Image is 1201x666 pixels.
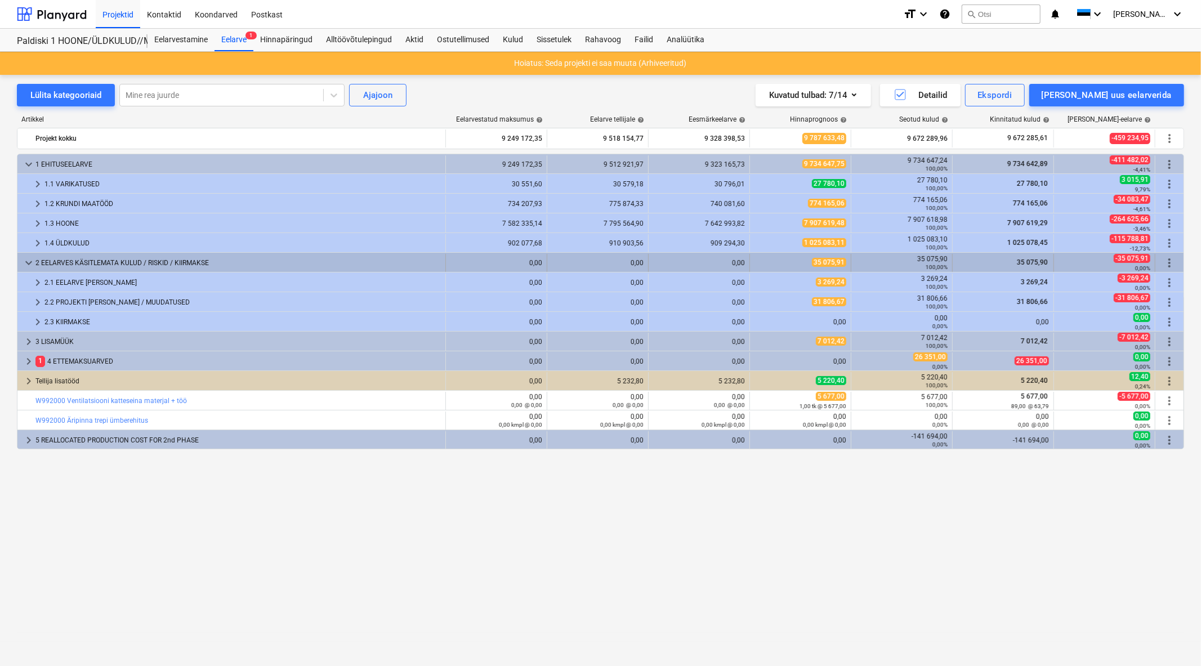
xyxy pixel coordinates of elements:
span: help [534,117,543,123]
div: 5 220,40 [856,373,948,389]
div: Kuvatud tulbad : 7/14 [769,88,858,102]
a: Alltöövõtulepingud [319,29,399,51]
small: 0,00% [1135,305,1150,311]
span: -34 083,47 [1114,195,1150,204]
span: keyboard_arrow_right [22,335,35,348]
div: 1 EHITUSEELARVE [35,155,441,173]
small: 0,00% [1135,364,1150,370]
div: 9 249 172,35 [450,160,542,168]
small: 0,00% [1135,265,1150,271]
span: keyboard_arrow_right [31,197,44,211]
span: 0,00 [1133,313,1150,322]
div: [PERSON_NAME] uus eelarverida [1042,88,1172,102]
div: 0,00 [450,318,542,326]
span: Rohkem tegevusi [1163,414,1176,427]
button: Lülita kategooriaid [17,84,115,106]
span: 0,00 [1133,412,1150,421]
div: 1.2 KRUNDI MAATÖÖD [44,195,441,213]
span: 31 806,67 [812,297,846,306]
small: -12,73% [1130,245,1150,252]
div: 0,00 [552,436,644,444]
small: 0,00% [1135,403,1150,409]
span: Rohkem tegevusi [1163,236,1176,250]
span: -115 788,81 [1110,234,1150,243]
div: 0,00 [856,413,948,428]
span: 7 907 619,29 [1006,219,1049,227]
span: keyboard_arrow_right [31,236,44,250]
span: help [1142,117,1151,123]
div: 9 512 921,97 [552,160,644,168]
small: 0,00% [1135,324,1150,330]
span: Rohkem tegevusi [1163,433,1176,447]
div: 9 672 289,96 [856,129,948,147]
small: 89,00 @ 63,79 [1011,403,1049,409]
div: 0,00 [754,413,846,428]
div: 0,00 [653,338,745,346]
span: help [1041,117,1050,123]
small: -4,41% [1133,167,1150,173]
div: 902 077,68 [450,239,542,247]
span: help [838,117,847,123]
div: Eelarvestatud maksumus [456,115,543,123]
div: 2.3 KIIRMAKSE [44,313,441,331]
div: Detailid [894,88,947,102]
span: Rohkem tegevusi [1163,335,1176,348]
div: 1.4 ÜLDKULUD [44,234,441,252]
a: Eelarvestamine [148,29,215,51]
a: Kulud [496,29,530,51]
button: [PERSON_NAME] uus eelarverida [1029,84,1184,106]
div: Paldiski 1 HOONE/ÜLDKULUD//MAATÖÖD (2101787//2101824) [17,35,134,47]
small: 0,00% [932,323,948,329]
span: 774 165,06 [808,199,846,208]
small: 100,00% [926,402,948,408]
span: -459 234,95 [1110,133,1150,144]
span: 7 907 619,48 [802,218,846,227]
div: Hinnaprognoos [790,115,847,123]
span: 35 075,90 [1016,258,1049,266]
div: Seotud kulud [899,115,948,123]
span: 5 220,40 [1020,377,1049,385]
div: 5 232,80 [653,377,745,385]
a: Aktid [399,29,430,51]
div: 0,00 [552,357,644,365]
span: 26 351,00 [1015,356,1049,365]
div: 775 874,33 [552,200,644,208]
div: 7 642 993,82 [653,220,745,227]
span: 12,40 [1129,372,1150,381]
div: Hinnapäringud [253,29,319,51]
i: keyboard_arrow_down [1091,7,1104,21]
div: 31 806,66 [856,294,948,310]
div: [PERSON_NAME]-eelarve [1068,115,1151,123]
small: 0,00% [1135,442,1150,449]
small: 0,00% [1135,285,1150,291]
small: 0,00 kmpl @ 0,00 [600,422,644,428]
small: 0,00 kmpl @ 0,00 [803,422,846,428]
span: 7 012,42 [1020,337,1049,345]
a: Ostutellimused [430,29,496,51]
div: 1.3 HOONE [44,214,441,233]
span: -411 482,02 [1110,155,1150,164]
small: 0,00 kmpl @ 0,00 [702,422,745,428]
span: 26 351,00 [913,352,948,361]
span: [PERSON_NAME] [1113,10,1169,19]
small: 100,00% [926,284,948,290]
div: 0,00 [450,357,542,365]
span: help [736,117,745,123]
i: notifications [1050,7,1061,21]
div: 774 165,06 [856,196,948,212]
div: Failid [628,29,660,51]
span: 5 677,00 [816,392,846,401]
span: 0,00 [1133,431,1150,440]
div: 0,00 [552,298,644,306]
div: 0,00 [450,279,542,287]
button: Kuvatud tulbad:7/14 [756,84,871,106]
span: 7 012,42 [816,337,846,346]
div: 0,00 [450,338,542,346]
span: 3 269,24 [816,278,846,287]
div: 9 323 165,73 [653,160,745,168]
span: 9 734 642,89 [1006,160,1049,168]
small: 100,00% [926,343,948,349]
